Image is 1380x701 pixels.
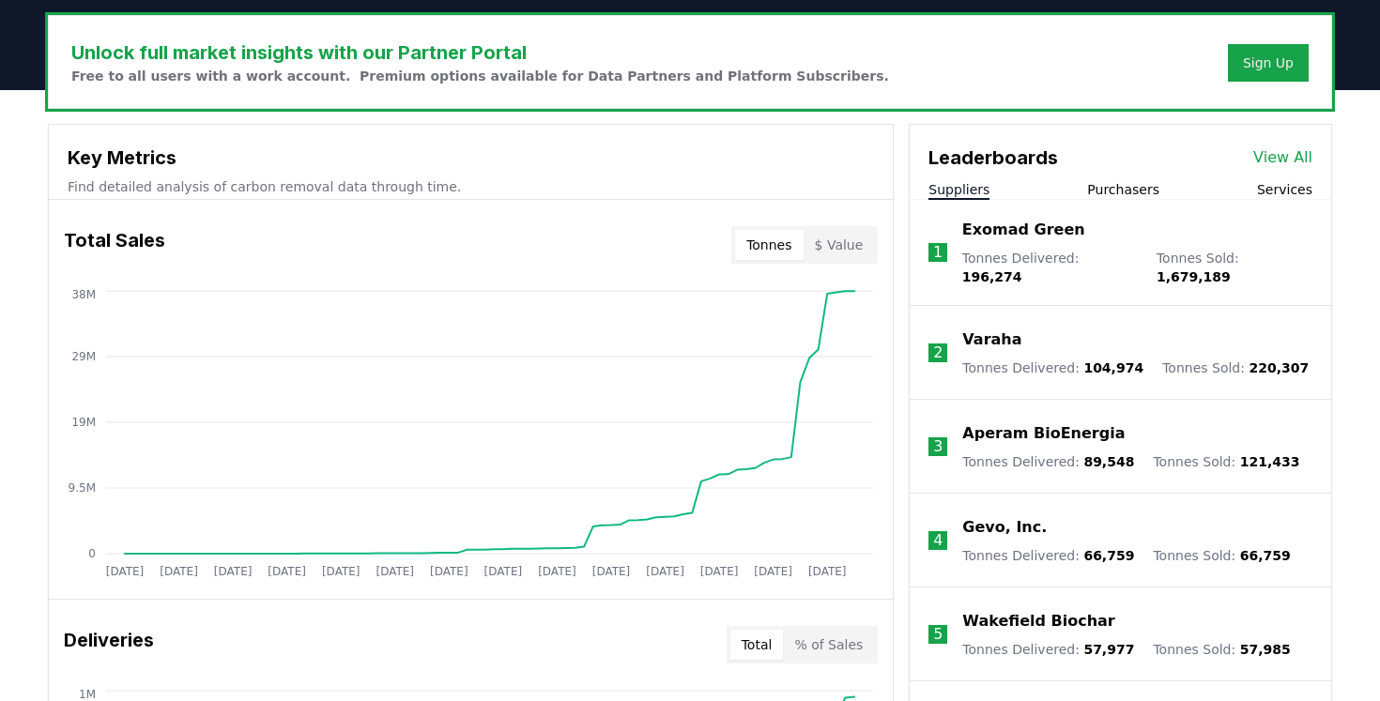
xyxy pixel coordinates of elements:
p: Tonnes Sold : [1153,640,1290,659]
span: 196,274 [962,269,1022,284]
tspan: [DATE] [808,565,847,578]
button: $ Value [804,230,875,260]
p: 1 [933,241,943,264]
button: Purchasers [1087,180,1159,199]
tspan: [DATE] [430,565,468,578]
tspan: [DATE] [376,565,414,578]
tspan: 19M [71,416,96,429]
p: 3 [933,435,943,458]
span: 220,307 [1249,360,1309,375]
tspan: [DATE] [160,565,198,578]
p: Find detailed analysis of carbon removal data through time. [68,177,874,196]
p: Tonnes Delivered : [962,546,1134,565]
span: 57,985 [1240,642,1291,657]
button: Tonnes [735,230,803,260]
tspan: [DATE] [592,565,631,578]
p: Tonnes Sold : [1153,546,1290,565]
tspan: 1M [79,688,96,701]
a: Varaha [962,328,1021,351]
tspan: [DATE] [538,565,576,578]
button: Services [1257,180,1312,199]
tspan: [DATE] [646,565,684,578]
p: Tonnes Delivered : [962,640,1134,659]
p: Tonnes Sold : [1153,452,1299,471]
p: Tonnes Delivered : [962,249,1138,286]
tspan: [DATE] [700,565,739,578]
tspan: [DATE] [322,565,360,578]
tspan: [DATE] [484,565,523,578]
a: Exomad Green [962,219,1085,241]
tspan: 9.5M [69,481,96,495]
tspan: 38M [71,288,96,301]
h3: Unlock full market insights with our Partner Portal [71,38,889,67]
span: 66,759 [1083,548,1134,563]
h3: Deliveries [64,626,154,663]
h3: Leaderboards [928,144,1058,172]
tspan: [DATE] [106,565,145,578]
a: View All [1253,146,1312,169]
span: 57,977 [1083,642,1134,657]
a: Aperam BioEnergia [962,422,1125,445]
p: 5 [933,623,943,646]
button: Total [730,630,784,660]
span: 89,548 [1083,454,1134,469]
span: 66,759 [1240,548,1291,563]
tspan: 0 [88,547,96,560]
button: Suppliers [928,180,989,199]
h3: Total Sales [64,226,165,264]
tspan: [DATE] [754,565,792,578]
p: Tonnes Sold : [1157,249,1312,286]
button: % of Sales [783,630,874,660]
p: 4 [933,529,943,552]
a: Sign Up [1243,53,1294,72]
p: Tonnes Sold : [1162,358,1309,377]
a: Gevo, Inc. [962,516,1047,539]
p: 2 [933,342,943,364]
p: Tonnes Delivered : [962,452,1134,471]
tspan: 29M [71,350,96,363]
tspan: [DATE] [214,565,253,578]
h3: Key Metrics [68,144,874,172]
a: Wakefield Biochar [962,610,1114,632]
button: Sign Up [1228,44,1309,82]
tspan: [DATE] [268,565,306,578]
span: 1,679,189 [1157,269,1231,284]
p: Tonnes Delivered : [962,358,1143,377]
span: 121,433 [1240,454,1300,469]
p: Free to all users with a work account. Premium options available for Data Partners and Platform S... [71,67,889,85]
span: 104,974 [1083,360,1143,375]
